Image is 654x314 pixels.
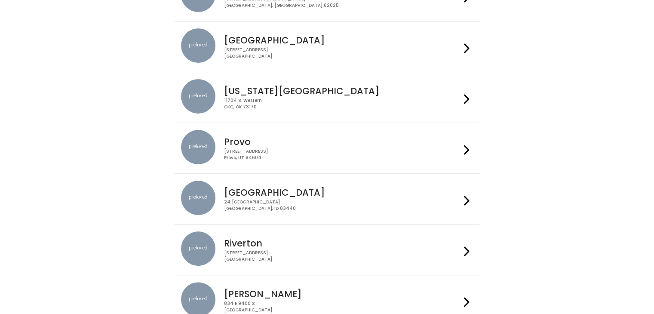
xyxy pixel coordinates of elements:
img: preloved location [181,28,215,63]
div: [STREET_ADDRESS] [GEOGRAPHIC_DATA] [224,47,461,59]
img: preloved location [181,231,215,266]
h4: Provo [224,137,461,147]
div: 834 E 9400 S [GEOGRAPHIC_DATA] [224,301,461,313]
img: preloved location [181,79,215,114]
img: preloved location [181,181,215,215]
h4: [GEOGRAPHIC_DATA] [224,188,461,197]
a: preloved location Provo [STREET_ADDRESS]Provo, UT 84604 [181,130,473,166]
h4: Riverton [224,238,461,248]
a: preloved location Riverton [STREET_ADDRESS][GEOGRAPHIC_DATA] [181,231,473,268]
h4: [PERSON_NAME] [224,289,461,299]
a: preloved location [US_STATE][GEOGRAPHIC_DATA] 11704 S. WesternOKC, OK 73170 [181,79,473,116]
div: [STREET_ADDRESS] Provo, UT 84604 [224,148,461,161]
div: 24 [GEOGRAPHIC_DATA] [GEOGRAPHIC_DATA], ID 83440 [224,199,461,212]
img: preloved location [181,130,215,164]
div: [STREET_ADDRESS] [GEOGRAPHIC_DATA] [224,250,461,262]
div: 11704 S. Western OKC, OK 73170 [224,98,461,110]
a: preloved location [GEOGRAPHIC_DATA] [STREET_ADDRESS][GEOGRAPHIC_DATA] [181,28,473,65]
h4: [US_STATE][GEOGRAPHIC_DATA] [224,86,461,96]
a: preloved location [GEOGRAPHIC_DATA] 24 [GEOGRAPHIC_DATA][GEOGRAPHIC_DATA], ID 83440 [181,181,473,217]
h4: [GEOGRAPHIC_DATA] [224,35,461,45]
